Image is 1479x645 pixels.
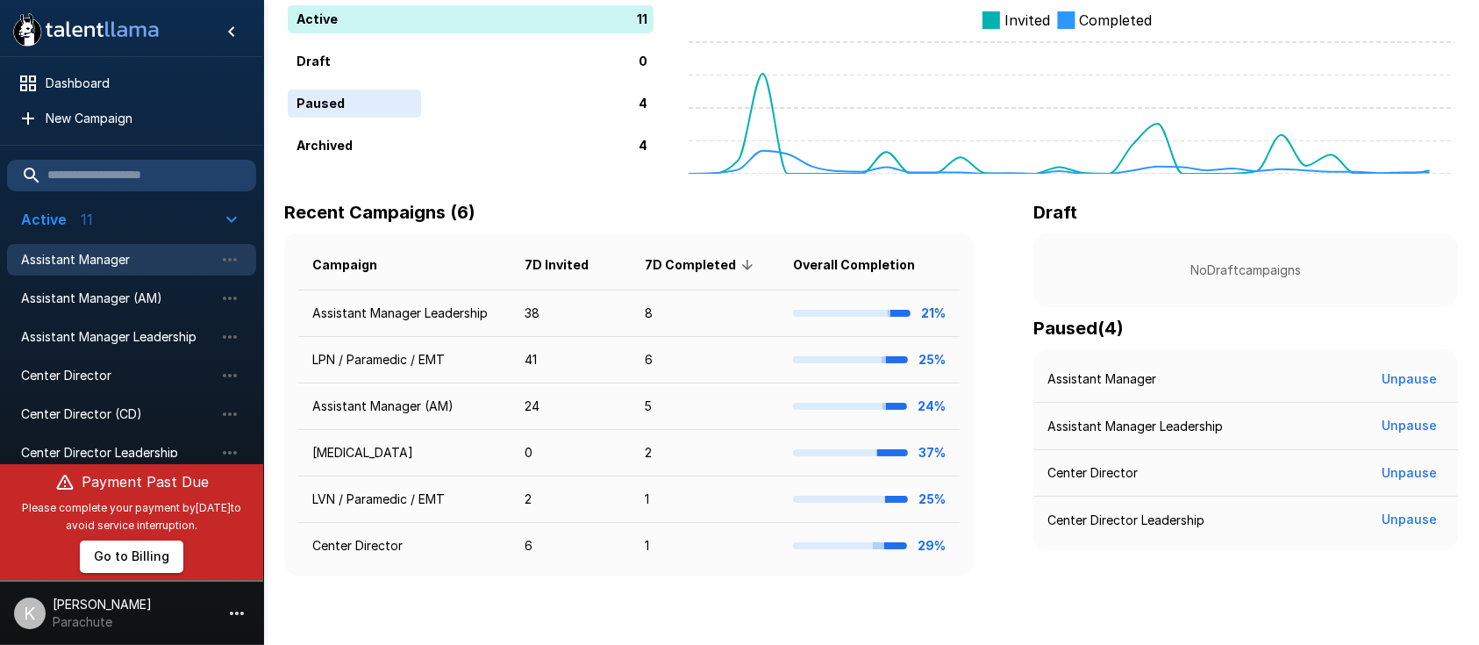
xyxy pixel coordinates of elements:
td: [MEDICAL_DATA] [298,430,511,477]
td: 0 [511,430,631,477]
p: Center Director Leadership [1047,512,1204,529]
span: Campaign [312,254,400,276]
td: 1 [631,477,779,523]
td: LVN / Paramedic / EMT [298,477,511,523]
td: 2 [631,430,779,477]
b: Draft [1033,202,1077,223]
p: Assistant Manager [1047,370,1156,388]
td: 24 [511,383,631,430]
td: 2 [511,477,631,523]
td: Assistant Manager (AM) [298,383,511,430]
p: 0 [639,52,647,70]
b: 25% [918,352,946,367]
b: 29% [918,538,946,553]
td: 6 [631,337,779,383]
button: Unpause [1375,504,1444,536]
td: Center Director [298,523,511,570]
td: 6 [511,523,631,570]
b: Paused ( 4 ) [1033,318,1124,339]
p: 11 [637,10,647,28]
b: 37% [918,445,946,460]
td: Assistant Manager Leadership [298,290,511,337]
td: 5 [631,383,779,430]
b: 24% [918,398,946,413]
p: 4 [639,136,647,154]
button: Unpause [1375,457,1444,490]
b: 25% [918,491,946,506]
b: Recent Campaigns (6) [284,202,475,223]
td: 38 [511,290,631,337]
b: 21% [921,305,946,320]
span: 7D Invited [525,254,611,276]
button: Unpause [1375,363,1444,396]
td: 8 [631,290,779,337]
span: 7D Completed [645,254,759,276]
p: No Draft campaigns [1061,262,1430,279]
td: 1 [631,523,779,570]
span: Overall Completion [793,254,938,276]
p: Assistant Manager Leadership [1047,418,1223,435]
td: 41 [511,337,631,383]
p: 4 [639,94,647,112]
p: Center Director [1047,464,1138,482]
td: LPN / Paramedic / EMT [298,337,511,383]
button: Unpause [1375,410,1444,442]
